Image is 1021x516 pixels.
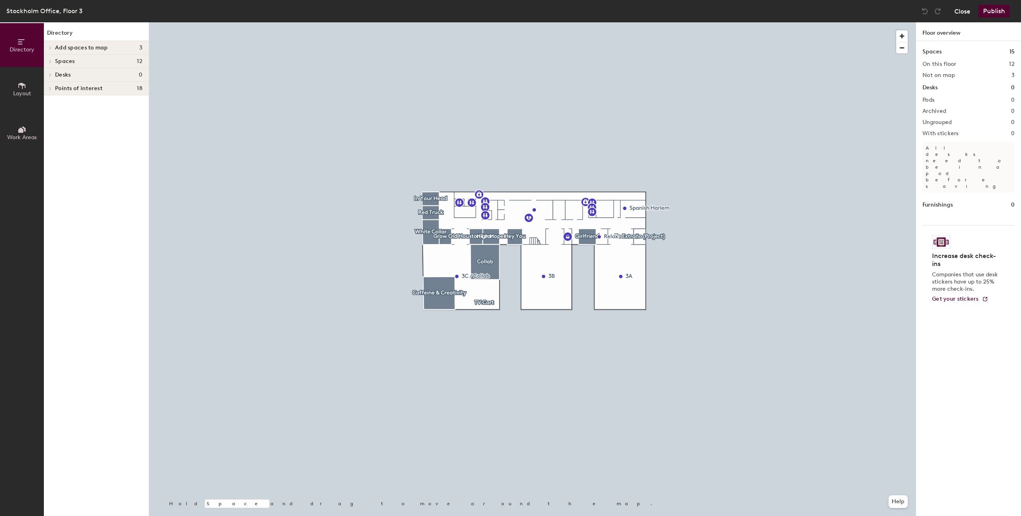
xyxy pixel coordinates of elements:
p: Companies that use desk stickers have up to 25% more check-ins. [932,271,1000,293]
h2: 0 [1011,97,1015,103]
span: Layout [13,90,31,97]
h2: 0 [1011,108,1015,114]
span: 3 [139,45,142,51]
h1: 0 [1011,83,1015,92]
h1: Furnishings [922,201,953,209]
h2: Ungrouped [922,119,952,126]
span: Directory [10,46,34,53]
h2: With stickers [922,130,959,137]
h1: 0 [1011,201,1015,209]
h4: Increase desk check-ins [932,252,1000,268]
span: Add spaces to map [55,45,108,51]
span: 12 [137,58,142,65]
button: Publish [978,5,1010,18]
button: Help [889,495,908,508]
img: Redo [934,7,942,15]
h1: Floor overview [916,22,1021,41]
h2: 0 [1011,119,1015,126]
h1: 15 [1009,47,1015,56]
h2: On this floor [922,61,956,67]
h1: Directory [44,29,149,41]
span: Spaces [55,58,75,65]
span: 0 [139,72,142,78]
h2: Not on map [922,72,955,79]
img: Sticker logo [932,235,950,249]
a: Get your stickers [932,296,988,303]
h2: 12 [1009,61,1015,67]
h1: Desks [922,83,938,92]
span: Desks [55,72,71,78]
h2: Archived [922,108,946,114]
h2: Pods [922,97,934,103]
span: Work Areas [7,134,37,141]
p: All desks need to be in a pod before saving [922,142,1015,193]
span: 18 [137,85,142,92]
div: Stockholm Office, Floor 3 [6,6,83,16]
span: Points of interest [55,85,102,92]
span: Get your stickers [932,295,979,302]
h2: 0 [1011,130,1015,137]
h1: Spaces [922,47,942,56]
button: Close [954,5,970,18]
img: Undo [921,7,929,15]
h2: 3 [1011,72,1015,79]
